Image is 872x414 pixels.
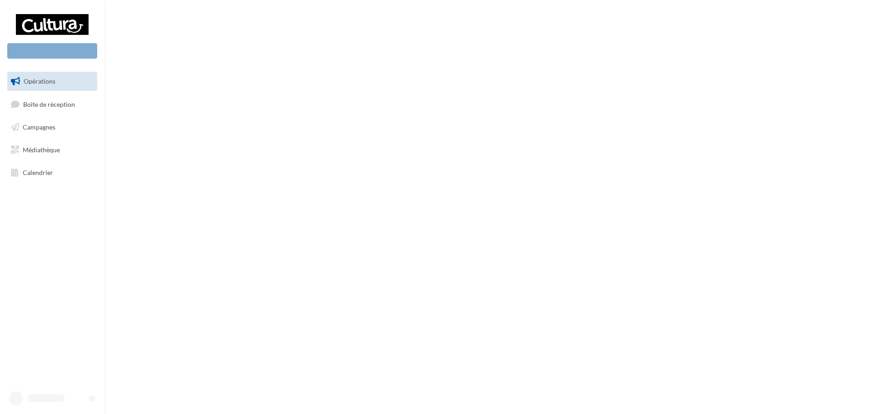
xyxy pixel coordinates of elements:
a: Calendrier [5,163,99,182]
a: Boîte de réception [5,95,99,114]
div: Nouvelle campagne [7,43,97,59]
a: Campagnes [5,118,99,137]
span: Médiathèque [23,146,60,154]
span: Campagnes [23,123,55,131]
span: Calendrier [23,168,53,176]
a: Médiathèque [5,140,99,160]
a: Opérations [5,72,99,91]
span: Opérations [24,77,55,85]
span: Boîte de réception [23,100,75,108]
